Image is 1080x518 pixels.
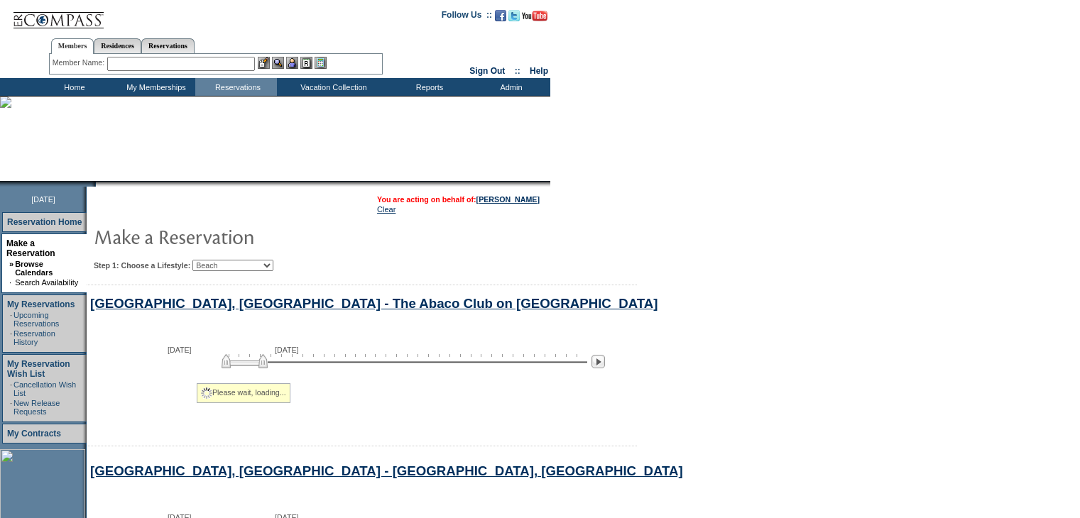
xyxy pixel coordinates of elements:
[90,296,658,311] a: [GEOGRAPHIC_DATA], [GEOGRAPHIC_DATA] - The Abaco Club on [GEOGRAPHIC_DATA]
[495,10,506,21] img: Become our fan on Facebook
[94,261,190,270] b: Step 1: Choose a Lifestyle:
[508,10,520,21] img: Follow us on Twitter
[530,66,548,76] a: Help
[51,38,94,54] a: Members
[515,66,520,76] span: ::
[277,78,387,96] td: Vacation Collection
[13,380,76,397] a: Cancellation Wish List
[114,78,195,96] td: My Memberships
[272,57,284,69] img: View
[476,195,540,204] a: [PERSON_NAME]
[286,57,298,69] img: Impersonate
[15,260,53,277] a: Browse Calendars
[32,78,114,96] td: Home
[469,66,505,76] a: Sign Out
[7,217,82,227] a: Reservation Home
[13,311,59,328] a: Upcoming Reservations
[522,14,547,23] a: Subscribe to our YouTube Channel
[7,359,70,379] a: My Reservation Wish List
[315,57,327,69] img: b_calculator.gif
[7,429,61,439] a: My Contracts
[90,463,683,478] a: [GEOGRAPHIC_DATA], [GEOGRAPHIC_DATA] - [GEOGRAPHIC_DATA], [GEOGRAPHIC_DATA]
[197,383,290,403] div: Please wait, loading...
[10,380,12,397] td: ·
[91,181,96,187] img: promoShadowLeftCorner.gif
[168,346,192,354] span: [DATE]
[377,195,540,204] span: You are acting on behalf of:
[10,311,12,328] td: ·
[10,329,12,346] td: ·
[94,38,141,53] a: Residences
[96,181,97,187] img: blank.gif
[31,195,55,204] span: [DATE]
[9,260,13,268] b: »
[7,299,75,309] a: My Reservations
[94,222,378,250] img: pgTtlMakeReservation.gif
[469,78,550,96] td: Admin
[141,38,195,53] a: Reservations
[53,57,107,69] div: Member Name:
[15,278,78,287] a: Search Availability
[377,205,396,214] a: Clear
[201,387,212,399] img: spinner2.gif
[6,238,55,258] a: Make a Reservation
[275,346,299,354] span: [DATE]
[13,399,60,416] a: New Release Requests
[522,11,547,21] img: Subscribe to our YouTube Channel
[495,14,506,23] a: Become our fan on Facebook
[195,78,277,96] td: Reservations
[9,278,13,287] td: ·
[13,329,55,346] a: Reservation History
[387,78,469,96] td: Reports
[442,9,492,26] td: Follow Us ::
[258,57,270,69] img: b_edit.gif
[591,355,605,368] img: Next
[300,57,312,69] img: Reservations
[508,14,520,23] a: Follow us on Twitter
[10,399,12,416] td: ·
